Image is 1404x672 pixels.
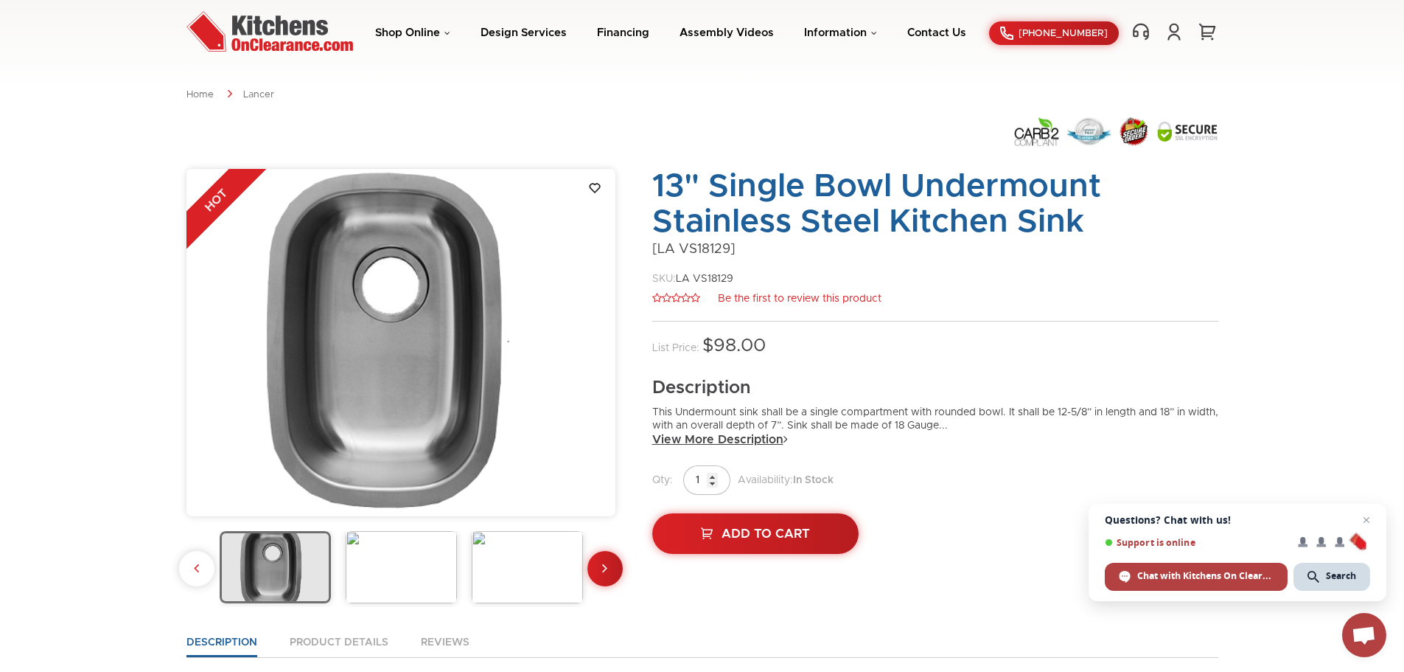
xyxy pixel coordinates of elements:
[652,343,699,353] span: List Price:
[186,637,257,657] a: Description
[1293,563,1370,591] div: Search
[804,27,877,38] a: Information
[186,11,353,52] img: Kitchens On Clearance
[1066,117,1111,146] img: Lowest Price Guarantee
[702,336,766,355] strong: $98.00
[186,169,615,513] img: prodmain_84762_lancer_vs18129_2.1.jpg
[652,407,1218,431] span: This Undermount sink shall be a single compartment with rounded bowl. It shall be 12-5/8” in leng...
[722,527,810,540] span: Add To Cart
[652,465,1218,495] div: Availability:
[1019,29,1108,38] span: [PHONE_NUMBER]
[652,475,673,485] label: Qty:
[652,170,1101,238] span: 13" Single Bowl Undermount Stainless Steel Kitchen Sink
[718,294,881,304] span: Be the first to review this product
[290,637,388,657] a: Product Details
[680,27,774,38] a: Assembly Videos
[1105,563,1288,591] div: Chat with Kitchens On Clearance
[989,21,1119,45] a: [PHONE_NUMBER]
[1326,569,1356,583] span: Search
[793,475,834,485] strong: In Stock
[243,90,274,100] a: Lancer
[652,377,1218,399] h2: Description
[1342,613,1386,657] div: Open chat
[346,531,457,603] img: prodadditional_84762_T_vs18129_1.png
[375,27,450,38] a: Shop Online
[472,531,583,603] img: prodadditional_84762_F_vs18129.png
[220,531,331,603] img: prodmain_84762_lancer_vs18129_2.1.jpg
[1013,117,1060,147] img: Carb2 Compliant
[186,90,214,100] a: Home
[652,241,1218,258] div: [LA VS18129]
[1137,569,1274,583] span: Chat with Kitchens On Clearance
[421,637,469,657] a: Reviews
[154,139,277,262] div: HOT
[652,273,1218,286] li: LA VS18129
[1358,511,1375,529] span: Close chat
[481,27,567,38] a: Design Services
[1156,120,1218,142] img: Secure SSL Encyption
[1118,117,1150,146] img: Secure Order
[1105,514,1370,526] span: Questions? Chat with us!
[652,513,859,554] a: Add To Cart
[652,274,676,284] span: SKU:
[907,27,966,38] a: Contact Us
[652,432,788,447] a: View More Description
[597,27,649,38] a: Financing
[1105,537,1288,548] span: Support is online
